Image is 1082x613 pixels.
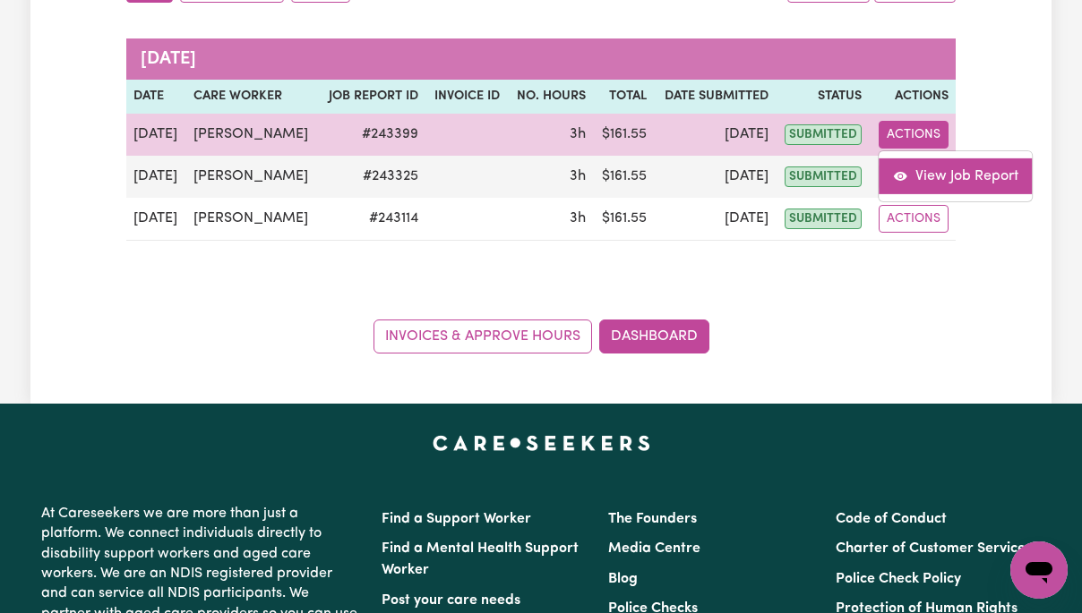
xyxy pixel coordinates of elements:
[319,114,425,156] td: # 243399
[382,593,520,608] a: Post your care needs
[570,211,586,226] span: 3 hours
[608,512,697,526] a: The Founders
[654,80,776,114] th: Date Submitted
[126,114,186,156] td: [DATE]
[126,198,186,241] td: [DATE]
[570,127,586,141] span: 3 hours
[186,156,319,198] td: [PERSON_NAME]
[186,80,319,114] th: Care worker
[433,436,650,450] a: Careseekers home page
[654,156,776,198] td: [DATE]
[593,80,654,114] th: Total
[836,541,1026,556] a: Charter of Customer Service
[776,80,870,114] th: Status
[186,198,319,241] td: [PERSON_NAME]
[785,166,862,187] span: submitted
[880,158,1033,194] a: View job report 243399
[654,114,776,156] td: [DATE]
[608,572,638,586] a: Blog
[570,169,586,183] span: 3 hours
[785,124,862,145] span: submitted
[374,319,592,353] a: Invoices & Approve Hours
[593,198,654,241] td: $ 161.55
[507,80,593,114] th: No. Hours
[382,512,531,526] a: Find a Support Worker
[608,541,700,556] a: Media Centre
[319,156,425,198] td: # 243325
[836,572,961,586] a: Police Check Policy
[836,512,947,526] a: Code of Conduct
[593,156,654,198] td: $ 161.55
[126,156,186,198] td: [DATE]
[869,80,956,114] th: Actions
[425,80,507,114] th: Invoice ID
[654,198,776,241] td: [DATE]
[1010,541,1068,599] iframe: Button to launch messaging window
[319,198,425,241] td: # 243114
[879,150,1034,202] div: Actions
[593,114,654,156] td: $ 161.55
[126,80,186,114] th: Date
[879,121,949,149] button: Actions
[785,209,862,229] span: submitted
[879,205,949,233] button: Actions
[382,541,579,577] a: Find a Mental Health Support Worker
[126,38,956,80] caption: [DATE]
[186,114,319,156] td: [PERSON_NAME]
[319,80,425,114] th: Job Report ID
[599,319,709,353] a: Dashboard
